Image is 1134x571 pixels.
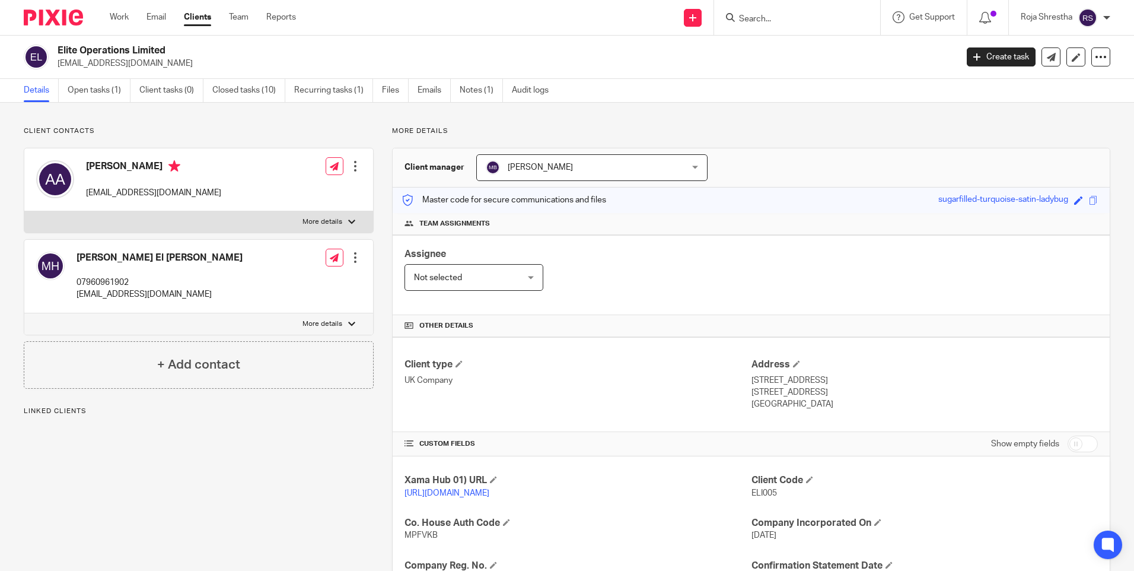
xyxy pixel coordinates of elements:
h4: [PERSON_NAME] El [PERSON_NAME] [77,252,243,264]
h4: Xama Hub 01) URL [404,474,751,487]
span: Get Support [909,13,955,21]
img: svg%3E [24,45,49,69]
p: [STREET_ADDRESS] [751,375,1098,386]
p: More details [392,126,1110,136]
p: More details [302,319,342,329]
span: [DATE] [751,531,776,540]
a: Reports [266,11,296,23]
div: sugarfilled-turquoise-satin-ladybug [938,193,1068,207]
p: Client contacts [24,126,374,136]
span: Team assignments [419,219,490,229]
span: Other details [419,321,473,331]
label: Show empty fields [991,438,1059,450]
a: Recurring tasks (1) [294,79,373,102]
p: UK Company [404,375,751,386]
a: Emails [418,79,451,102]
img: svg%3E [36,252,65,280]
h2: Elite Operations Limited [58,45,770,57]
p: Master code for secure communications and files [402,194,606,206]
a: Notes (1) [460,79,503,102]
h4: Company Incorporated On [751,517,1098,529]
a: Audit logs [512,79,558,102]
span: Assignee [404,249,446,259]
p: 07960961902 [77,277,243,288]
p: [EMAIL_ADDRESS][DOMAIN_NAME] [77,288,243,300]
p: Linked clients [24,407,374,416]
h4: Client type [404,359,751,371]
h4: [PERSON_NAME] [86,160,221,175]
p: Roja Shrestha [1021,11,1072,23]
h4: Co. House Auth Code [404,517,751,529]
p: [EMAIL_ADDRESS][DOMAIN_NAME] [86,187,221,199]
input: Search [738,14,845,25]
img: svg%3E [1078,8,1097,27]
a: Details [24,79,59,102]
a: Team [229,11,249,23]
a: Create task [967,47,1036,66]
a: Closed tasks (10) [212,79,285,102]
span: [PERSON_NAME] [508,163,573,172]
p: [EMAIL_ADDRESS][DOMAIN_NAME] [58,58,949,69]
a: Clients [184,11,211,23]
a: Client tasks (0) [139,79,203,102]
span: ELI005 [751,489,777,497]
h4: Client Code [751,474,1098,487]
h4: Address [751,359,1098,371]
h3: Client manager [404,161,464,173]
p: More details [302,217,342,227]
a: Files [382,79,409,102]
i: Primary [168,160,180,172]
p: [STREET_ADDRESS] [751,386,1098,398]
a: Work [110,11,129,23]
h4: + Add contact [157,356,240,374]
h4: CUSTOM FIELDS [404,439,751,449]
img: svg%3E [36,160,74,198]
a: [URL][DOMAIN_NAME] [404,489,489,497]
p: [GEOGRAPHIC_DATA] [751,398,1098,410]
img: Pixie [24,9,83,26]
a: Email [146,11,166,23]
img: svg%3E [486,160,500,175]
span: MPFVKB [404,531,438,540]
a: Open tasks (1) [68,79,130,102]
span: Not selected [414,274,462,282]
